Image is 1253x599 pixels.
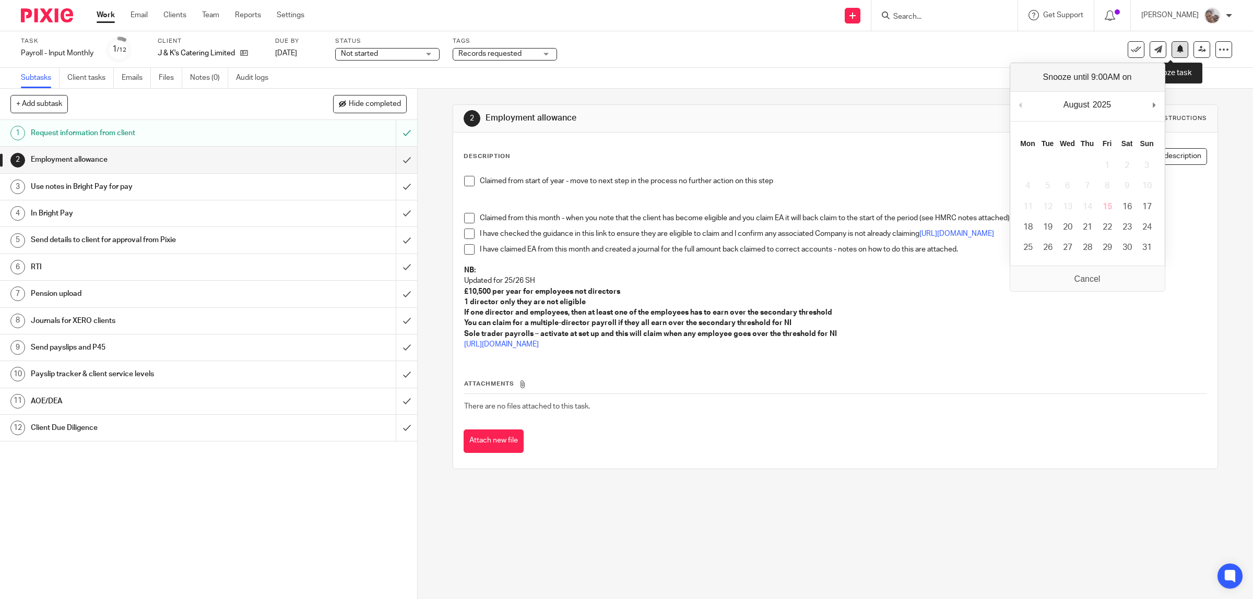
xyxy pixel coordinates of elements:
[1134,148,1207,165] button: Edit description
[1137,237,1157,258] button: 31
[1058,217,1078,237] button: 20
[480,213,1207,223] p: Claimed from this month - when you note that the client has become eligible and you claim EA it w...
[1042,139,1054,148] abbr: Tuesday
[10,179,25,194] div: 3
[1020,139,1035,148] abbr: Monday
[892,13,986,22] input: Search
[10,206,25,221] div: 4
[480,176,1207,186] p: Claimed from start of year - move to next step in the process no further action on this step
[10,233,25,248] div: 5
[341,50,378,57] span: Not started
[1157,114,1207,123] div: Instructions
[1091,97,1113,113] div: 2025
[10,314,25,328] div: 8
[21,68,60,88] a: Subtasks
[1058,237,1078,258] button: 27
[190,68,228,88] a: Notes (0)
[277,10,304,20] a: Settings
[464,341,539,348] a: [URL][DOMAIN_NAME]
[10,367,25,381] div: 10
[1078,237,1097,258] button: 28
[453,37,557,45] label: Tags
[31,420,267,436] h1: Client Due Diligence
[464,429,524,453] button: Attach new file
[1140,139,1153,148] abbr: Sunday
[1117,237,1137,258] button: 30
[1060,139,1075,148] abbr: Wednesday
[112,43,126,55] div: 1
[31,313,267,329] h1: Journals for XERO clients
[202,10,219,20] a: Team
[480,229,1207,239] p: I have checked the guidance in this link to ensure they are eligible to claim and I confirm any a...
[31,366,267,382] h1: Payslip tracker & client service levels
[97,10,115,20] a: Work
[235,10,261,20] a: Reports
[163,10,186,20] a: Clients
[1137,197,1157,217] button: 17
[464,403,590,410] span: There are no files attached to this task.
[10,260,25,274] div: 6
[1018,237,1038,258] button: 25
[464,110,480,127] div: 2
[1204,7,1221,24] img: me.jpg
[275,37,322,45] label: Due by
[1018,217,1038,237] button: 18
[464,288,620,295] strong: £10,500 per year for employees not directors
[1081,139,1094,148] abbr: Thursday
[464,330,837,338] strong: Sole trader payrolls – activate at set up and this will claim when any employee goes over the thr...
[31,152,267,167] h1: Employment allowance
[464,298,586,306] strong: 1 director only they are not eligible
[1038,217,1058,237] button: 19
[464,319,791,327] strong: You can claim for a multiple-director payroll if they all earn over the secondary threshold for NI
[10,421,25,435] div: 12
[236,68,276,88] a: Audit logs
[31,232,267,248] h1: Send details to client for approval from Pixie
[31,179,267,195] h1: Use notes in Bright Pay for pay
[1117,197,1137,217] button: 16
[159,68,182,88] a: Files
[335,37,440,45] label: Status
[1097,237,1117,258] button: 29
[31,393,267,409] h1: AOE/DEA
[349,100,401,109] span: Hide completed
[31,286,267,302] h1: Pension upload
[464,309,832,316] strong: If one director and employees, then at least one of the employees has to earn over the secondary ...
[158,37,262,45] label: Client
[10,126,25,140] div: 1
[1141,10,1199,20] p: [PERSON_NAME]
[31,206,267,221] h1: In Bright Pay
[333,95,407,113] button: Hide completed
[21,37,93,45] label: Task
[1038,237,1058,258] button: 26
[67,68,114,88] a: Client tasks
[131,10,148,20] a: Email
[1149,97,1160,113] button: Next Month
[10,95,68,113] button: + Add subtask
[458,50,522,57] span: Records requested
[464,267,476,274] strong: NB:
[1137,217,1157,237] button: 24
[1043,11,1083,19] span: Get Support
[10,394,25,409] div: 11
[1062,97,1091,113] div: August
[31,259,267,275] h1: RTI
[919,230,994,237] a: [URL][DOMAIN_NAME]
[1015,97,1026,113] button: Previous Month
[31,340,267,355] h1: Send payslips and P45
[1097,217,1117,237] button: 22
[480,244,1207,255] p: I have claimed EA from this month and created a journal for the full amount back claimed to corre...
[158,48,235,58] p: J & K's Catering Limited
[117,47,126,53] small: /12
[486,113,857,124] h1: Employment allowance
[275,50,297,57] span: [DATE]
[122,68,151,88] a: Emails
[10,340,25,355] div: 9
[31,125,267,141] h1: Request information from client
[1103,139,1112,148] abbr: Friday
[21,48,93,58] div: Payroll - Input Monthly
[1078,217,1097,237] button: 21
[1121,139,1133,148] abbr: Saturday
[10,153,25,167] div: 2
[464,381,514,387] span: Attachments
